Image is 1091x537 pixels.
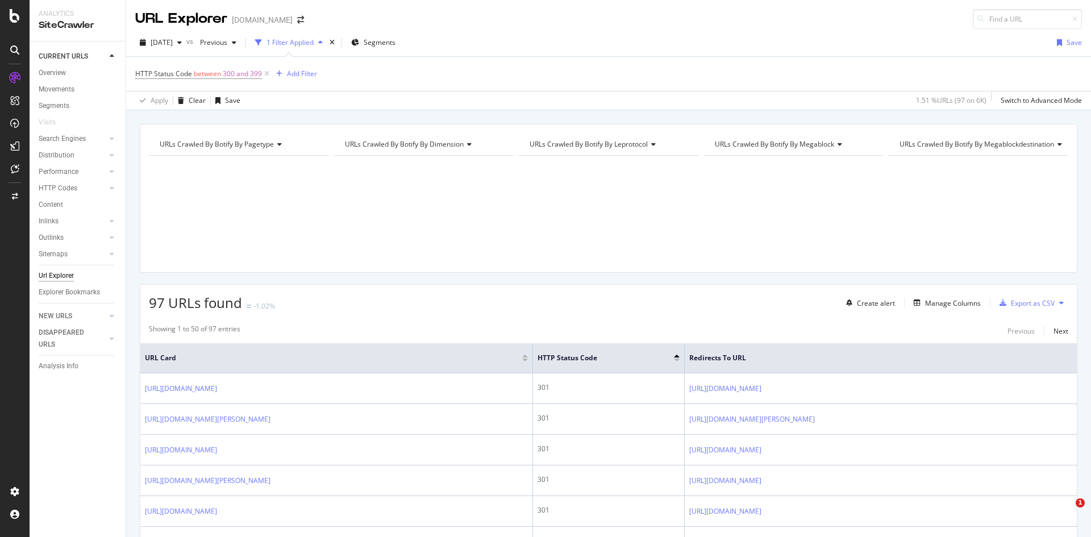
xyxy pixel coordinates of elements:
[689,475,761,486] a: [URL][DOMAIN_NAME]
[1052,34,1082,52] button: Save
[39,51,106,63] a: CURRENT URLS
[1076,498,1085,507] span: 1
[842,294,895,312] button: Create alert
[39,149,106,161] a: Distribution
[189,95,206,105] div: Clear
[909,296,981,310] button: Manage Columns
[225,95,240,105] div: Save
[39,360,78,372] div: Analysis Info
[689,353,1055,363] span: Redirects to URL
[39,166,78,178] div: Performance
[345,139,464,149] span: URLs Crawled By Botify By dimension
[145,475,270,486] a: [URL][DOMAIN_NAME][PERSON_NAME]
[247,305,251,308] img: Equal
[343,135,503,153] h4: URLs Crawled By Botify By dimension
[151,95,168,105] div: Apply
[1052,498,1080,526] iframe: Intercom live chat
[145,353,519,363] span: URL Card
[897,135,1071,153] h4: URLs Crawled By Botify By megablockdestination
[145,414,270,425] a: [URL][DOMAIN_NAME][PERSON_NAME]
[916,95,986,105] div: 1.51 % URLs ( 97 on 6K )
[538,353,657,363] span: HTTP Status Code
[1053,326,1068,336] div: Next
[527,135,688,153] h4: URLs Crawled By Botify By leprotocol
[900,139,1054,149] span: URLs Crawled By Botify By megablockdestination
[538,382,680,393] div: 301
[232,14,293,26] div: [DOMAIN_NAME]
[145,506,217,517] a: [URL][DOMAIN_NAME]
[39,286,100,298] div: Explorer Bookmarks
[39,199,118,211] a: Content
[39,248,106,260] a: Sitemaps
[538,474,680,485] div: 301
[715,139,834,149] span: URLs Crawled By Botify By megablock
[39,182,77,194] div: HTTP Codes
[223,66,262,82] span: 300 and 399
[39,133,86,145] div: Search Engines
[39,166,106,178] a: Performance
[1067,38,1082,47] div: Save
[327,37,337,48] div: times
[39,51,88,63] div: CURRENT URLS
[151,38,173,47] span: 2025 Oct. 7th
[347,34,400,52] button: Segments
[135,91,168,110] button: Apply
[364,38,395,47] span: Segments
[39,327,106,351] a: DISAPPEARED URLS
[39,19,116,32] div: SiteCrawler
[1011,298,1055,308] div: Export as CSV
[297,16,304,24] div: arrow-right-arrow-left
[194,69,221,78] span: between
[1007,326,1035,336] div: Previous
[995,294,1055,312] button: Export as CSV
[39,248,68,260] div: Sitemaps
[145,444,217,456] a: [URL][DOMAIN_NAME]
[925,298,981,308] div: Manage Columns
[39,232,106,244] a: Outlinks
[160,139,274,149] span: URLs Crawled By Botify By pagetype
[157,135,318,153] h4: URLs Crawled By Botify By pagetype
[135,69,192,78] span: HTTP Status Code
[39,310,72,322] div: NEW URLS
[39,133,106,145] a: Search Engines
[39,327,96,351] div: DISAPPEARED URLS
[39,199,63,211] div: Content
[973,9,1082,29] input: Find a URL
[39,215,59,227] div: Inlinks
[287,69,317,78] div: Add Filter
[253,301,275,311] div: -1.02%
[39,270,118,282] a: Url Explorer
[145,383,217,394] a: [URL][DOMAIN_NAME]
[538,413,680,423] div: 301
[39,116,67,128] a: Visits
[272,67,317,81] button: Add Filter
[538,505,680,515] div: 301
[39,84,74,95] div: Movements
[538,444,680,454] div: 301
[689,506,761,517] a: [URL][DOMAIN_NAME]
[689,383,761,394] a: [URL][DOMAIN_NAME]
[39,182,106,194] a: HTTP Codes
[149,293,242,312] span: 97 URLs found
[39,100,118,112] a: Segments
[251,34,327,52] button: 1 Filter Applied
[689,444,761,456] a: [URL][DOMAIN_NAME]
[39,67,118,79] a: Overview
[39,67,66,79] div: Overview
[135,34,186,52] button: [DATE]
[39,215,106,227] a: Inlinks
[135,9,227,28] div: URL Explorer
[39,270,74,282] div: Url Explorer
[173,91,206,110] button: Clear
[186,36,195,46] span: vs
[149,324,240,338] div: Showing 1 to 50 of 97 entries
[266,38,314,47] div: 1 Filter Applied
[39,310,106,322] a: NEW URLS
[1007,324,1035,338] button: Previous
[195,38,227,47] span: Previous
[39,286,118,298] a: Explorer Bookmarks
[39,84,118,95] a: Movements
[857,298,895,308] div: Create alert
[39,100,69,112] div: Segments
[530,139,648,149] span: URLs Crawled By Botify By leprotocol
